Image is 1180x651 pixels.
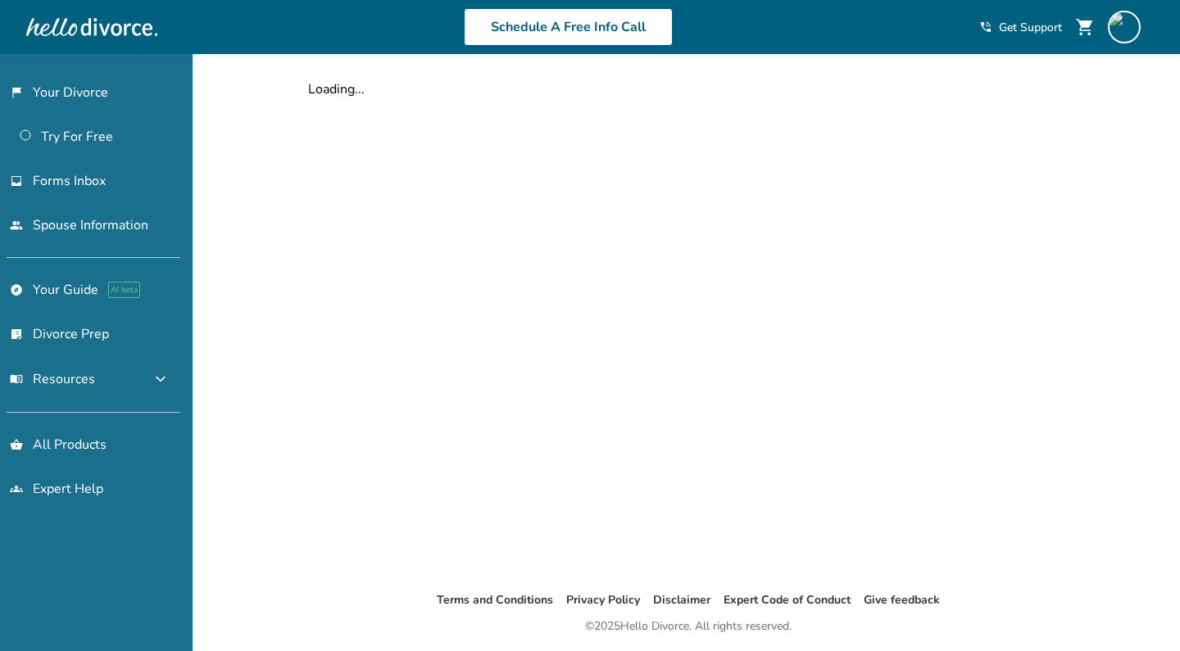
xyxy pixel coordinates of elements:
[33,172,106,190] span: Forms Inbox
[585,617,792,636] div: © 2025 Hello Divorce. All rights reserved.
[653,590,710,610] li: Disclaimer
[1108,11,1141,43] img: seanhabibi@gmail.com
[10,174,23,188] span: inbox
[308,80,1069,98] div: Loading...
[10,482,23,495] span: groups
[10,283,23,296] span: explore
[10,370,95,388] span: Resources
[864,590,940,610] li: Give feedback
[10,86,23,99] span: flag_2
[108,282,140,298] span: AI beta
[151,369,170,389] span: expand_more
[10,373,23,386] span: menu_book
[566,592,640,608] a: Privacy Policy
[724,592,851,608] a: Expert Code of Conduct
[979,20,1062,35] a: phone_in_talkGet Support
[464,8,673,46] a: Schedule A Free Info Call
[10,328,23,341] span: list_alt_check
[999,20,1062,35] span: Get Support
[1075,17,1095,37] span: shopping_cart
[10,438,23,451] span: shopping_basket
[979,20,992,34] span: phone_in_talk
[437,592,553,608] a: Terms and Conditions
[10,219,23,232] span: people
